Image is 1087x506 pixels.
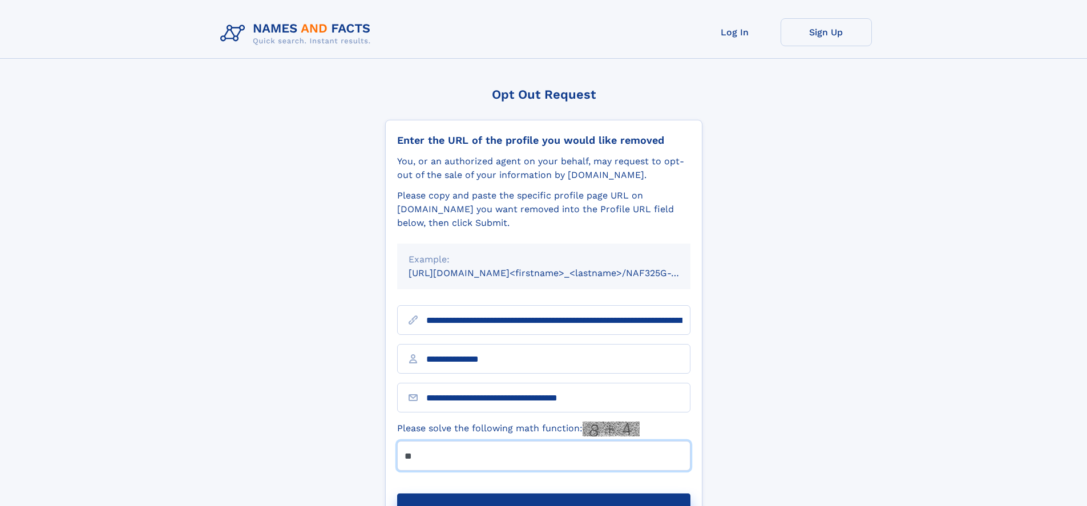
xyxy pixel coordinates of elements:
[385,87,702,102] div: Opt Out Request
[781,18,872,46] a: Sign Up
[409,268,712,278] small: [URL][DOMAIN_NAME]<firstname>_<lastname>/NAF325G-xxxxxxxx
[689,18,781,46] a: Log In
[397,134,690,147] div: Enter the URL of the profile you would like removed
[397,189,690,230] div: Please copy and paste the specific profile page URL on [DOMAIN_NAME] you want removed into the Pr...
[397,155,690,182] div: You, or an authorized agent on your behalf, may request to opt-out of the sale of your informatio...
[397,422,640,436] label: Please solve the following math function:
[216,18,380,49] img: Logo Names and Facts
[409,253,679,266] div: Example:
